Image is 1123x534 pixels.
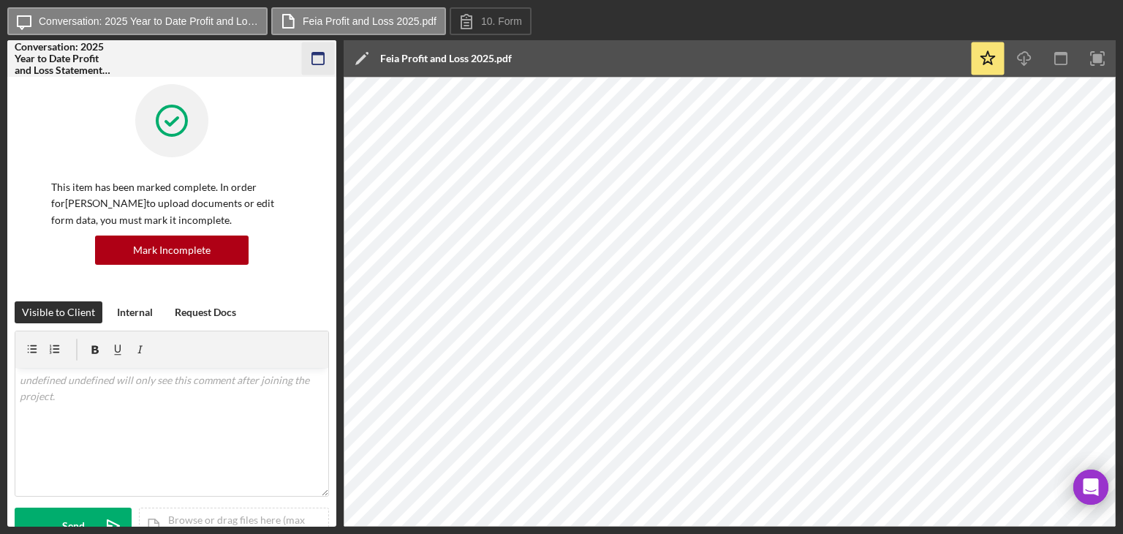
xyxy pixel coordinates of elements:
[303,15,436,27] label: Feia Profit and Loss 2025.pdf
[450,7,532,35] button: 10. Form
[39,15,258,27] label: Conversation: 2025 Year to Date Profit and Loss Statement ([PERSON_NAME])
[167,301,243,323] button: Request Docs
[51,179,292,228] p: This item has been marked complete. In order for [PERSON_NAME] to upload documents or edit form d...
[95,236,249,265] button: Mark Incomplete
[22,301,95,323] div: Visible to Client
[110,301,160,323] button: Internal
[175,301,236,323] div: Request Docs
[1073,470,1108,505] div: Open Intercom Messenger
[15,41,117,76] div: Conversation: 2025 Year to Date Profit and Loss Statement ([PERSON_NAME])
[133,236,211,265] div: Mark Incomplete
[15,301,102,323] button: Visible to Client
[117,301,153,323] div: Internal
[481,15,522,27] label: 10. Form
[7,7,268,35] button: Conversation: 2025 Year to Date Profit and Loss Statement ([PERSON_NAME])
[271,7,446,35] button: Feia Profit and Loss 2025.pdf
[380,53,512,64] div: Feia Profit and Loss 2025.pdf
